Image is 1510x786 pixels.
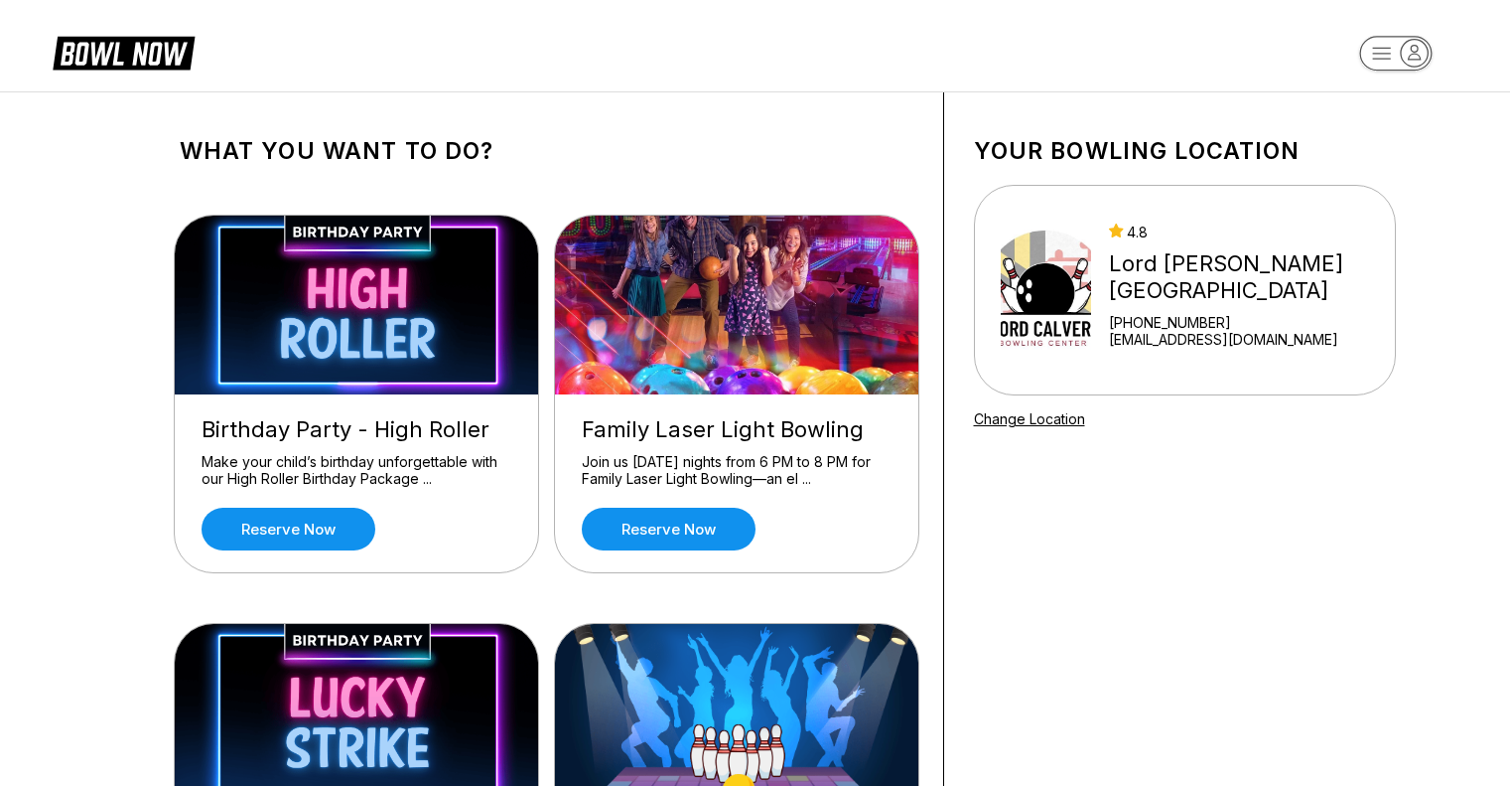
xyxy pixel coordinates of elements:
div: Make your child’s birthday unforgettable with our High Roller Birthday Package ... [202,453,511,488]
div: 4.8 [1109,224,1386,240]
h1: Your bowling location [974,137,1396,165]
img: Lord Calvert Bowling Center [1001,216,1092,365]
a: Reserve now [582,508,755,550]
a: Change Location [974,410,1085,427]
div: Lord [PERSON_NAME][GEOGRAPHIC_DATA] [1109,250,1386,304]
div: Family Laser Light Bowling [582,416,892,443]
div: Birthday Party - High Roller [202,416,511,443]
div: [PHONE_NUMBER] [1109,314,1386,331]
h1: What you want to do? [180,137,913,165]
img: Birthday Party - High Roller [175,216,540,394]
a: [EMAIL_ADDRESS][DOMAIN_NAME] [1109,331,1386,348]
a: Reserve now [202,508,375,550]
img: Family Laser Light Bowling [555,216,920,394]
div: Join us [DATE] nights from 6 PM to 8 PM for Family Laser Light Bowling—an el ... [582,453,892,488]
